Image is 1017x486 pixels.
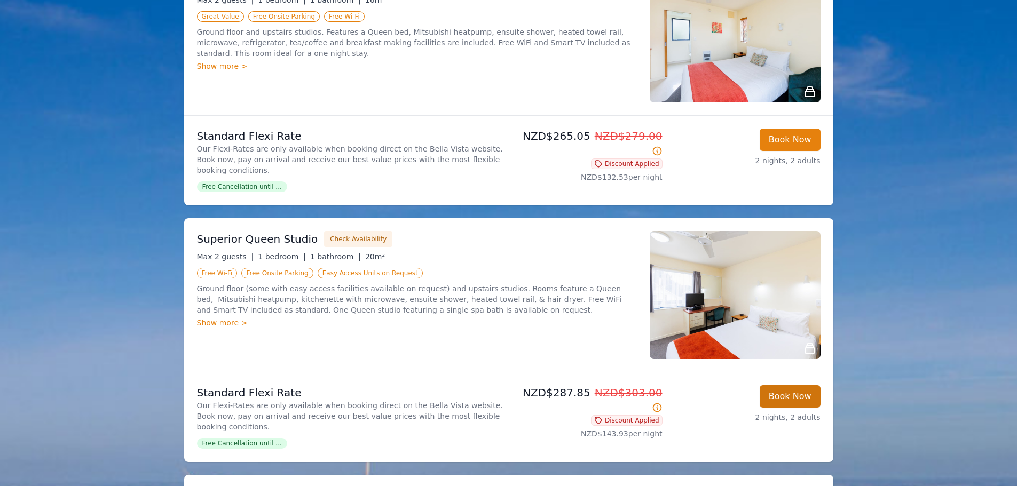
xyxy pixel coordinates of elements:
span: NZD$303.00 [595,386,663,399]
button: Book Now [760,129,821,151]
span: Great Value [197,11,244,22]
span: Discount Applied [591,415,663,426]
div: Show more > [197,317,637,328]
span: Free Cancellation until ... [197,438,287,449]
span: Free Wi-Fi [324,11,365,22]
span: Easy Access Units on Request [318,268,423,278]
div: Show more > [197,61,637,71]
span: Free Cancellation until ... [197,181,287,192]
button: Check Availability [324,231,392,247]
span: Free Onsite Parking [241,268,313,278]
p: NZD$132.53 per night [513,172,663,182]
span: 1 bathroom | [310,252,361,261]
span: 20m² [365,252,385,261]
p: NZD$287.85 [513,385,663,415]
p: Our Flexi-Rates are only available when booking direct on the Bella Vista website. Book now, pay ... [197,400,504,432]
p: 2 nights, 2 adults [671,412,821,423]
span: Free Wi-Fi [197,268,238,278]
h3: Superior Queen Studio [197,232,318,246]
button: Book Now [760,385,821,408]
p: Standard Flexi Rate [197,385,504,400]
p: 2 nights, 2 adults [671,155,821,166]
p: Ground floor (some with easy access facilities available on request) and upstairs studios. Rooms ... [197,283,637,315]
p: Ground floor and upstairs studios. Features a Queen bed, Mitsubishi heatpump, ensuite shower, hea... [197,27,637,59]
span: Free Onsite Parking [248,11,320,22]
span: 1 bedroom | [258,252,306,261]
p: Our Flexi-Rates are only available when booking direct on the Bella Vista website. Book now, pay ... [197,144,504,176]
p: NZD$265.05 [513,129,663,158]
p: NZD$143.93 per night [513,428,663,439]
span: NZD$279.00 [595,130,663,142]
p: Standard Flexi Rate [197,129,504,144]
span: Max 2 guests | [197,252,254,261]
span: Discount Applied [591,158,663,169]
